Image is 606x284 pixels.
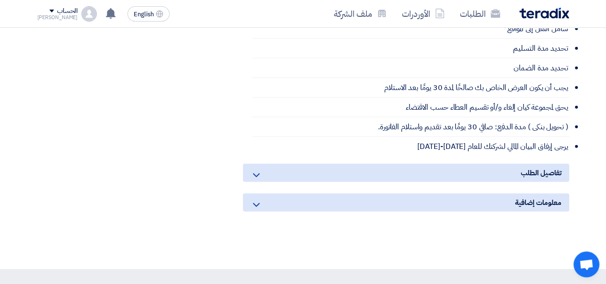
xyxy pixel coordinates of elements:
div: دردشة مفتوحة [573,251,599,277]
li: يجب أن يكون العرض الخاص بك صالحًا لمدة 30 يومًا بعد الاستلام [252,78,569,98]
span: تفاصيل الطلب [521,168,561,178]
div: الحساب [57,7,78,15]
li: شامل النقل إلى المواقع [252,19,569,39]
span: English [134,11,154,18]
li: يحق لمجموعة كيان إلغاء و/أو تقسيم العطاء حسب الاقتضاء [252,98,569,117]
img: Teradix logo [519,8,569,19]
a: الطلبات [452,2,508,25]
a: الأوردرات [394,2,452,25]
li: تحديد مدة الضمان [252,58,569,78]
li: يرجى إرفاق البيان المالي لشركتك للعام [DATE]-[DATE] [252,137,569,156]
li: تحديد مدة التسليم [252,39,569,58]
button: English [127,6,170,22]
li: ( تحويل بنكى ) مدة الدفع: صافي 30 يومًا بعد تقديم واستلام الفاتورة. [252,117,569,137]
div: [PERSON_NAME] [37,15,78,20]
a: ملف الشركة [326,2,394,25]
span: معلومات إضافية [515,197,561,208]
img: profile_test.png [81,6,97,22]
